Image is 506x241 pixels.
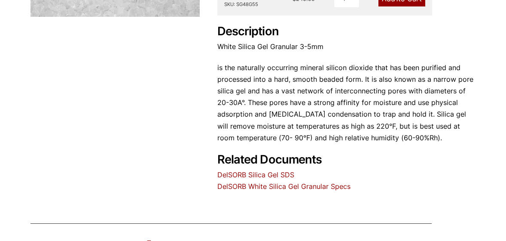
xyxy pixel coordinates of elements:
[217,170,294,179] a: DelSORB Silica Gel SDS
[217,182,351,191] a: DelSORB White Silica Gel Granular Specs
[217,25,476,39] h2: Description
[217,41,476,53] p: White Silica Gel Granular 3-5mm
[217,62,476,144] p: is the naturally occurring mineral silicon dioxide that has been purified and processed into a ha...
[224,0,258,9] div: SKU: SG48G55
